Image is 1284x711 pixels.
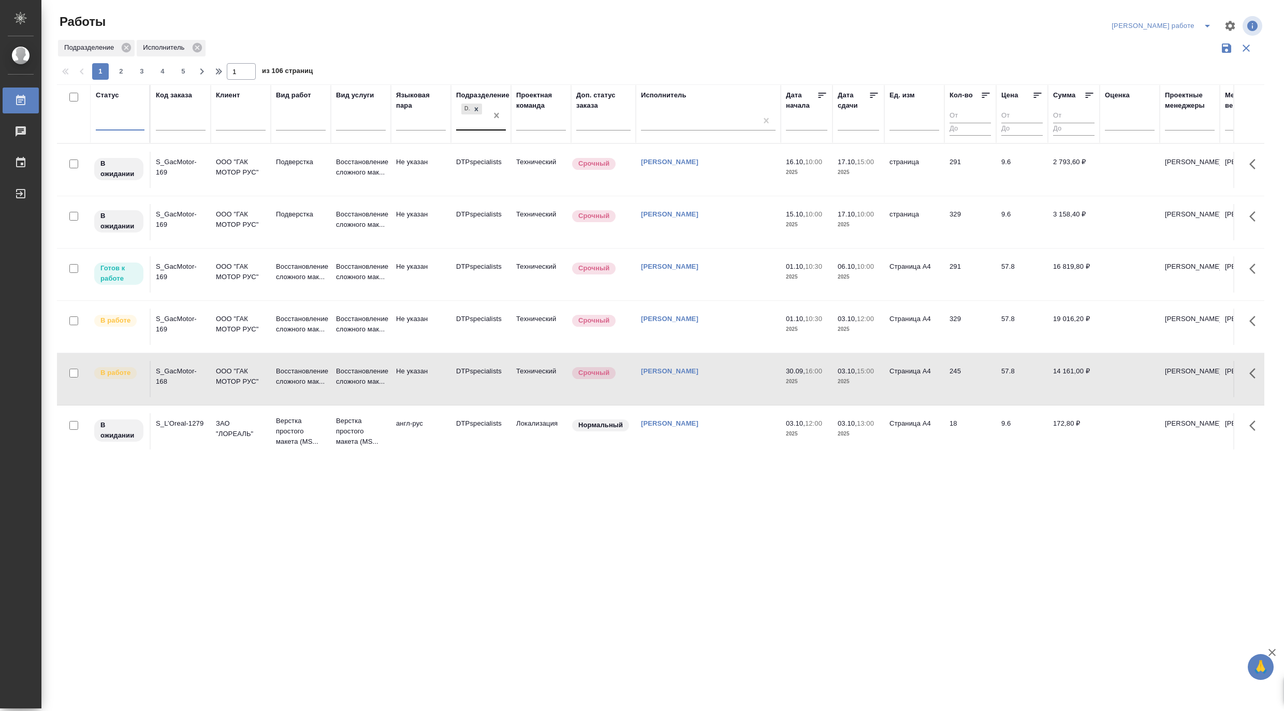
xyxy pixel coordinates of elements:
div: S_L’Oreal-1279 [156,418,206,429]
span: Работы [57,13,106,30]
td: 57.8 [996,361,1048,397]
p: 03.10, [838,315,857,323]
td: DTPspecialists [451,361,511,397]
div: DTPspecialists [461,104,471,114]
p: ООО "ГАК МОТОР РУС" [216,366,266,387]
button: Здесь прячутся важные кнопки [1243,152,1268,177]
p: 2025 [838,376,879,387]
p: 17.10, [838,158,857,166]
p: В ожидании [100,420,137,441]
div: DTPspecialists [460,103,483,115]
p: Срочный [578,263,609,273]
td: Технический [511,361,571,397]
td: [PERSON_NAME] [1160,361,1220,397]
td: [PERSON_NAME] [1160,413,1220,449]
input: От [1001,110,1043,123]
span: Настроить таблицу [1218,13,1243,38]
span: из 106 страниц [262,65,313,80]
td: 57.8 [996,309,1048,345]
div: split button [1109,18,1218,34]
p: Восстановление сложного мак... [336,314,386,335]
td: Не указан [391,204,451,240]
td: 9.6 [996,152,1048,188]
p: Готов к работе [100,263,137,284]
p: 10:30 [805,315,822,323]
td: 9.6 [996,413,1048,449]
td: 172,80 ₽ [1048,413,1100,449]
p: ООО "ГАК МОТОР РУС" [216,262,266,282]
p: 06.10, [838,263,857,270]
div: Исполнитель [641,90,687,100]
p: ООО "ГАК МОТОР РУС" [216,157,266,178]
div: S_GacMotor-168 [156,366,206,387]
p: Восстановление сложного мак... [336,209,386,230]
td: Локализация [511,413,571,449]
a: [PERSON_NAME] [641,210,698,218]
div: Сумма [1053,90,1075,100]
td: Страница А4 [884,413,944,449]
td: [PERSON_NAME] [1160,204,1220,240]
div: S_GacMotor-169 [156,209,206,230]
p: 10:30 [805,263,822,270]
input: До [1001,123,1043,136]
td: 291 [944,256,996,293]
button: Здесь прячутся важные кнопки [1243,309,1268,333]
td: 245 [944,361,996,397]
td: Не указан [391,152,451,188]
td: [PERSON_NAME] [1160,309,1220,345]
a: [PERSON_NAME] [641,315,698,323]
p: [PERSON_NAME] [1225,262,1275,272]
p: [PERSON_NAME] [1225,157,1275,167]
span: 3 [134,66,150,77]
td: 18 [944,413,996,449]
p: 15:00 [857,367,874,375]
p: 2025 [838,324,879,335]
div: Подразделение [58,40,135,56]
p: Восстановление сложного мак... [336,262,386,282]
div: Проектные менеджеры [1165,90,1215,111]
a: [PERSON_NAME] [641,158,698,166]
div: Исполнитель выполняет работу [93,366,144,380]
button: 3 [134,63,150,80]
div: Кол-во [950,90,973,100]
td: Страница А4 [884,256,944,293]
a: [PERSON_NAME] [641,367,698,375]
span: Посмотреть информацию [1243,16,1264,36]
p: Верстка простого макета (MS... [336,416,386,447]
button: 2 [113,63,129,80]
div: Подразделение [456,90,509,100]
div: Статус [96,90,119,100]
span: 🙏 [1252,656,1270,678]
p: 2025 [838,429,879,439]
button: Здесь прячутся важные кнопки [1243,361,1268,386]
td: Технический [511,256,571,293]
td: 3 158,40 ₽ [1048,204,1100,240]
div: Оценка [1105,90,1130,100]
div: Клиент [216,90,240,100]
input: От [1053,110,1095,123]
p: 16:00 [805,367,822,375]
div: Доп. статус заказа [576,90,631,111]
div: Исполнитель может приступить к работе [93,262,144,286]
p: Подразделение [64,42,118,53]
p: Восстановление сложного мак... [336,157,386,178]
td: 19 016,20 ₽ [1048,309,1100,345]
input: От [950,110,991,123]
td: DTPspecialists [451,413,511,449]
p: Нормальный [578,420,623,430]
div: Исполнитель [137,40,205,56]
p: Восстановление сложного мак... [276,366,326,387]
a: [PERSON_NAME] [641,419,698,427]
p: ООО "ГАК МОТОР РУС" [216,209,266,230]
td: 14 161,00 ₽ [1048,361,1100,397]
p: ЗАО "ЛОРЕАЛЬ" [216,418,266,439]
div: S_GacMotor-169 [156,157,206,178]
p: 03.10, [838,419,857,427]
p: 01.10, [786,315,805,323]
div: Исполнитель назначен, приступать к работе пока рано [93,157,144,181]
td: DTPspecialists [451,152,511,188]
td: 16 819,80 ₽ [1048,256,1100,293]
td: DTPspecialists [451,309,511,345]
input: До [1053,123,1095,136]
p: 15:00 [857,158,874,166]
